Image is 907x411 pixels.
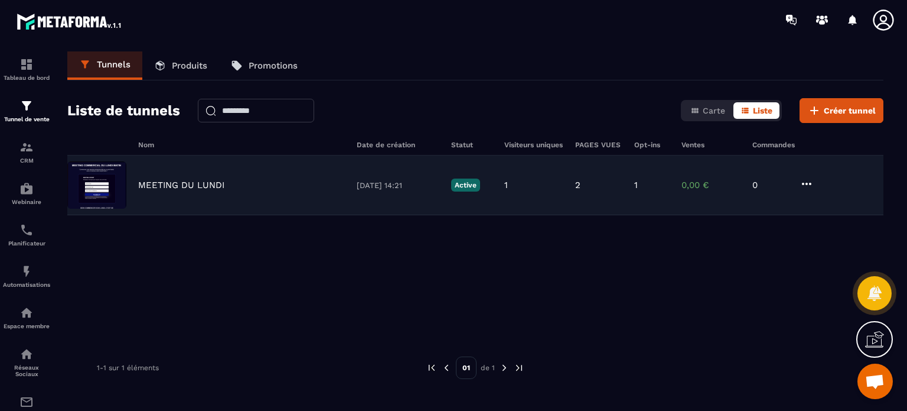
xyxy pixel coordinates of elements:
img: automations [19,264,34,279]
span: Carte [703,106,725,115]
a: automationsautomationsAutomatisations [3,255,50,297]
h6: Nom [138,141,345,149]
img: automations [19,306,34,320]
p: Tableau de bord [3,75,50,81]
button: Liste [733,102,779,119]
p: Automatisations [3,281,50,288]
img: logo [17,11,123,32]
h6: Visiteurs uniques [504,141,563,149]
a: automationsautomationsEspace membre [3,297,50,338]
p: Webinaire [3,199,50,205]
p: Produits [172,60,207,71]
img: prev [441,363,452,373]
img: email [19,395,34,409]
a: formationformationTableau de bord [3,48,50,90]
h6: Commandes [752,141,795,149]
h6: Statut [451,141,492,149]
p: 0 [752,180,788,190]
p: Tunnels [97,59,130,70]
img: automations [19,182,34,196]
a: Produits [142,51,219,80]
p: CRM [3,157,50,164]
h6: Date de création [357,141,439,149]
button: Créer tunnel [800,98,883,123]
img: formation [19,99,34,113]
p: 01 [456,357,477,379]
p: 2 [575,180,580,190]
h6: PAGES VUES [575,141,622,149]
p: MEETING DU LUNDI [138,180,224,190]
img: image [67,161,126,209]
p: [DATE] 14:21 [357,181,439,190]
a: Tunnels [67,51,142,80]
p: Planificateur [3,240,50,247]
a: Promotions [219,51,309,80]
a: Ouvrir le chat [857,364,893,399]
p: 0,00 € [681,180,740,190]
img: formation [19,140,34,154]
span: Liste [753,106,772,115]
p: 1 [504,180,508,190]
span: Créer tunnel [824,105,876,116]
h6: Ventes [681,141,740,149]
img: next [514,363,524,373]
p: 1 [634,180,638,190]
button: Carte [683,102,732,119]
p: Active [451,179,480,192]
a: automationsautomationsWebinaire [3,173,50,214]
img: scheduler [19,223,34,237]
img: formation [19,57,34,72]
p: Tunnel de vente [3,116,50,122]
h6: Opt-ins [634,141,670,149]
img: social-network [19,347,34,361]
a: formationformationCRM [3,131,50,173]
p: Réseaux Sociaux [3,364,50,377]
a: schedulerschedulerPlanificateur [3,214,50,255]
p: Promotions [249,60,298,71]
img: prev [426,363,437,373]
a: formationformationTunnel de vente [3,90,50,131]
p: Espace membre [3,323,50,329]
a: social-networksocial-networkRéseaux Sociaux [3,338,50,386]
p: 1-1 sur 1 éléments [97,364,159,372]
img: next [499,363,510,373]
p: de 1 [481,363,495,373]
h2: Liste de tunnels [67,99,180,122]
